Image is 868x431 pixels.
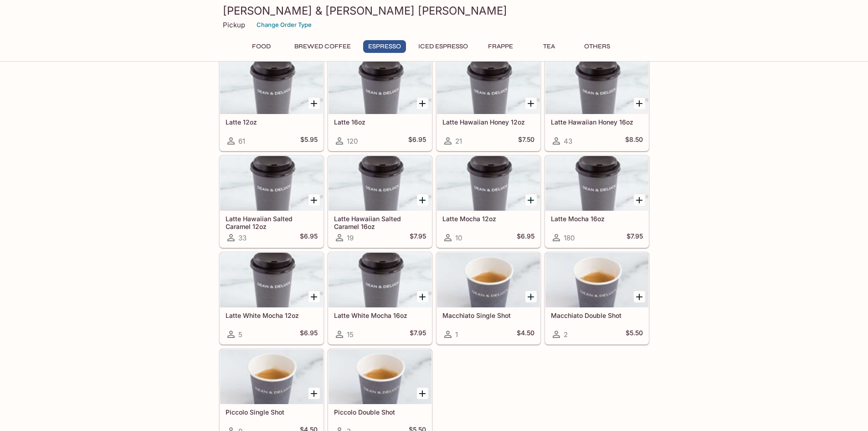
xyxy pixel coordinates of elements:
[308,98,320,109] button: Add Latte 12oz
[328,252,432,344] a: Latte White Mocha 16oz15$7.95
[238,330,242,339] span: 5
[417,388,428,399] button: Add Piccolo Double Shot
[437,59,540,114] div: Latte Hawaiian Honey 12oz
[220,156,324,248] a: Latte Hawaiian Salted Caramel 12oz33$6.95
[437,156,540,248] a: Latte Mocha 12oz10$6.95
[437,253,540,307] div: Macchiato Single Shot
[437,59,540,151] a: Latte Hawaiian Honey 12oz21$7.50
[564,330,568,339] span: 2
[328,59,432,151] a: Latte 16oz120$6.95
[308,291,320,302] button: Add Latte White Mocha 12oz
[334,215,426,230] h5: Latte Hawaiian Salted Caramel 16oz
[347,137,358,145] span: 120
[545,156,648,211] div: Latte Mocha 16oz
[328,156,432,248] a: Latte Hawaiian Salted Caramel 16oz19$7.95
[226,408,318,416] h5: Piccolo Single Shot
[577,40,618,53] button: Others
[329,349,431,404] div: Piccolo Double Shot
[634,98,645,109] button: Add Latte Hawaiian Honey 16oz
[226,312,318,319] h5: Latte White Mocha 12oz
[625,135,643,146] h5: $8.50
[220,253,323,307] div: Latte White Mocha 12oz
[551,215,643,223] h5: Latte Mocha 16oz
[220,156,323,211] div: Latte Hawaiian Salted Caramel 12oz
[442,215,534,223] h5: Latte Mocha 12oz
[417,291,428,302] button: Add Latte White Mocha 16oz
[410,329,426,340] h5: $7.95
[529,40,570,53] button: Tea
[300,135,318,146] h5: $5.95
[564,234,575,242] span: 180
[289,40,356,53] button: Brewed Coffee
[347,330,354,339] span: 15
[551,312,643,319] h5: Macchiato Double Shot
[551,118,643,126] h5: Latte Hawaiian Honey 16oz
[626,329,643,340] h5: $5.50
[442,118,534,126] h5: Latte Hawaiian Honey 12oz
[417,194,428,206] button: Add Latte Hawaiian Salted Caramel 16oz
[223,21,245,29] p: Pickup
[408,135,426,146] h5: $6.95
[525,98,537,109] button: Add Latte Hawaiian Honey 12oz
[226,118,318,126] h5: Latte 12oz
[220,59,324,151] a: Latte 12oz61$5.95
[437,252,540,344] a: Macchiato Single Shot1$4.50
[329,156,431,211] div: Latte Hawaiian Salted Caramel 16oz
[220,252,324,344] a: Latte White Mocha 12oz5$6.95
[300,329,318,340] h5: $6.95
[252,18,316,32] button: Change Order Type
[220,349,323,404] div: Piccolo Single Shot
[455,330,458,339] span: 1
[226,215,318,230] h5: Latte Hawaiian Salted Caramel 12oz
[329,59,431,114] div: Latte 16oz
[545,156,649,248] a: Latte Mocha 16oz180$7.95
[410,232,426,243] h5: $7.95
[238,234,247,242] span: 33
[334,118,426,126] h5: Latte 16oz
[634,291,645,302] button: Add Macchiato Double Shot
[634,194,645,206] button: Add Latte Mocha 16oz
[238,137,245,145] span: 61
[518,135,534,146] h5: $7.50
[220,59,323,114] div: Latte 12oz
[437,156,540,211] div: Latte Mocha 12oz
[517,232,534,243] h5: $6.95
[525,194,537,206] button: Add Latte Mocha 12oz
[455,137,462,145] span: 21
[545,252,649,344] a: Macchiato Double Shot2$5.50
[308,194,320,206] button: Add Latte Hawaiian Salted Caramel 12oz
[442,312,534,319] h5: Macchiato Single Shot
[334,312,426,319] h5: Latte White Mocha 16oz
[241,40,282,53] button: Food
[334,408,426,416] h5: Piccolo Double Shot
[517,329,534,340] h5: $4.50
[525,291,537,302] button: Add Macchiato Single Shot
[413,40,473,53] button: Iced Espresso
[363,40,406,53] button: Espresso
[347,234,354,242] span: 19
[545,59,648,114] div: Latte Hawaiian Honey 16oz
[417,98,428,109] button: Add Latte 16oz
[627,232,643,243] h5: $7.95
[223,4,646,18] h3: [PERSON_NAME] & [PERSON_NAME] [PERSON_NAME]
[329,253,431,307] div: Latte White Mocha 16oz
[545,59,649,151] a: Latte Hawaiian Honey 16oz43$8.50
[308,388,320,399] button: Add Piccolo Single Shot
[564,137,572,145] span: 43
[545,253,648,307] div: Macchiato Double Shot
[480,40,521,53] button: Frappe
[455,234,462,242] span: 10
[300,232,318,243] h5: $6.95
